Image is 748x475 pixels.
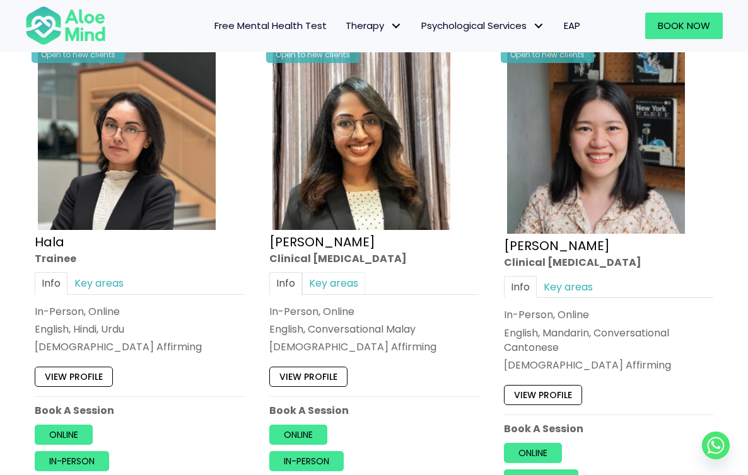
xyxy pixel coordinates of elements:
div: In-Person, Online [35,304,244,319]
div: Trainee [35,252,244,266]
div: Clinical [MEDICAL_DATA] [504,255,713,270]
span: Free Mental Health Test [214,19,327,32]
span: EAP [564,19,580,32]
a: [PERSON_NAME] [269,234,375,251]
a: Free Mental Health Test [205,13,336,39]
a: Key areas [67,273,131,295]
div: [DEMOGRAPHIC_DATA] Affirming [35,340,244,354]
span: Book Now [658,19,710,32]
a: In-person [269,451,344,471]
a: TherapyTherapy: submenu [336,13,412,39]
a: Psychological ServicesPsychological Services: submenu [412,13,554,39]
span: Psychological Services [421,19,545,32]
a: Online [504,443,562,463]
span: Therapy [346,19,402,32]
img: Chen-Wen-profile-photo [507,52,685,234]
nav: Menu [119,13,590,39]
img: Aloe mind Logo [25,5,106,46]
a: Whatsapp [702,432,730,459]
p: Book A Session [269,404,479,418]
p: Book A Session [35,404,244,418]
a: Online [269,425,327,445]
div: Open to new clients [266,46,359,63]
a: [PERSON_NAME] [504,237,610,255]
a: Info [35,273,67,295]
a: Online [35,425,93,445]
a: Key areas [302,273,365,295]
a: Info [269,273,302,295]
a: View profile [504,385,582,405]
div: [DEMOGRAPHIC_DATA] Affirming [504,358,713,372]
a: Key areas [537,277,600,299]
img: Hala [38,52,216,230]
p: English, Mandarin, Conversational Cantonese [504,326,713,355]
div: In-Person, Online [269,304,479,319]
a: In-person [35,451,109,471]
div: In-Person, Online [504,308,713,323]
span: Psychological Services: submenu [530,16,548,35]
span: Therapy: submenu [387,16,406,35]
p: English, Conversational Malay [269,322,479,336]
p: English, Hindi, Urdu [35,322,244,336]
div: Clinical [MEDICAL_DATA] [269,252,479,266]
p: Book A Session [504,422,713,437]
a: Hala [35,234,64,251]
img: croped-Anita_Profile-photo-300×300 [272,52,450,230]
div: Open to new clients [32,46,125,63]
a: View profile [35,367,113,387]
a: Info [504,277,537,299]
a: EAP [554,13,590,39]
div: [DEMOGRAPHIC_DATA] Affirming [269,340,479,354]
a: Book Now [645,13,723,39]
div: Open to new clients [501,46,594,63]
a: View profile [269,367,348,387]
